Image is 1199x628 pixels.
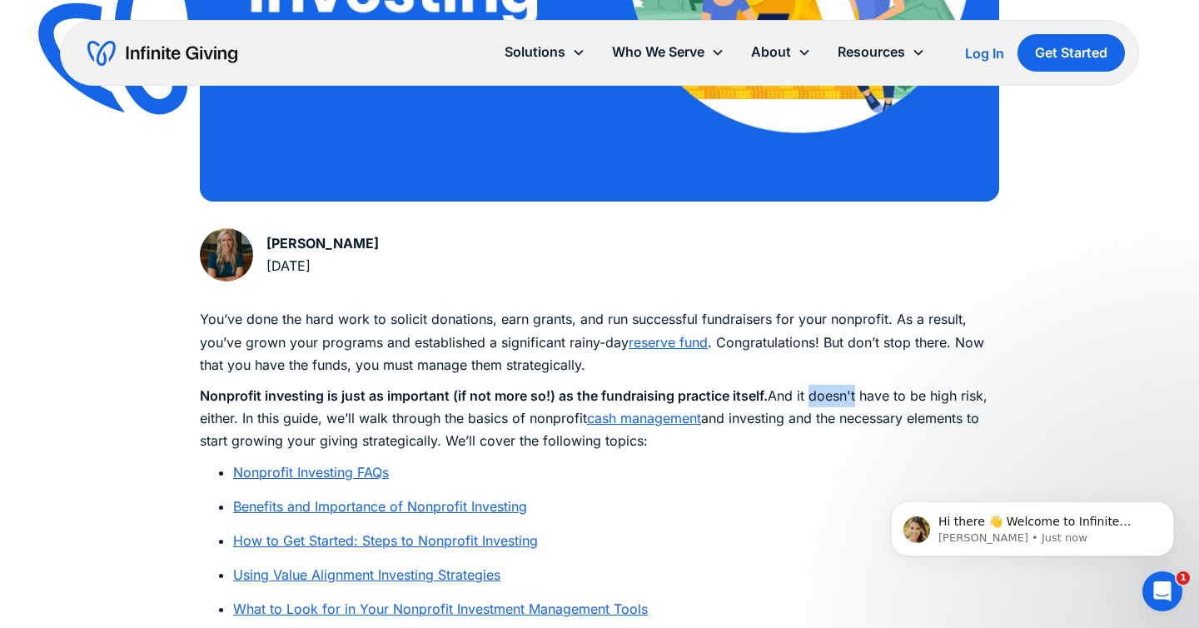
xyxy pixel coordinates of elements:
[200,385,999,453] p: And it doesn't have to be high risk, either. In this guide, we’ll walk through the basics of nonp...
[266,232,379,255] div: [PERSON_NAME]
[612,41,704,63] div: Who We Serve
[587,410,701,426] a: cash management
[866,466,1199,583] iframe: Intercom notifications message
[738,34,824,70] div: About
[233,566,500,583] a: Using Value Alignment Investing Strategies
[491,34,599,70] div: Solutions
[87,40,237,67] a: home
[751,41,791,63] div: About
[1142,571,1182,611] iframe: Intercom live chat
[200,387,768,404] strong: Nonprofit investing is just as important (if not more so!) as the fundraising practice itself.
[965,43,1004,63] a: Log In
[824,34,938,70] div: Resources
[200,228,379,282] a: [PERSON_NAME][DATE]
[599,34,738,70] div: Who We Serve
[629,334,708,351] a: reserve fund
[965,47,1004,60] div: Log In
[233,532,538,549] a: How to Get Started: Steps to Nonprofit Investing
[838,41,905,63] div: Resources
[200,308,999,376] p: You’ve done the hard work to solicit donations, earn grants, and run successful fundraisers for y...
[233,498,527,515] a: Benefits and Importance of Nonprofit Investing
[505,41,565,63] div: Solutions
[1177,571,1190,585] span: 1
[233,464,389,481] a: Nonprofit Investing FAQs
[1017,34,1125,72] a: Get Started
[266,255,379,277] div: [DATE]
[233,601,648,617] a: What to Look for in Your Nonprofit Investment Management Tools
